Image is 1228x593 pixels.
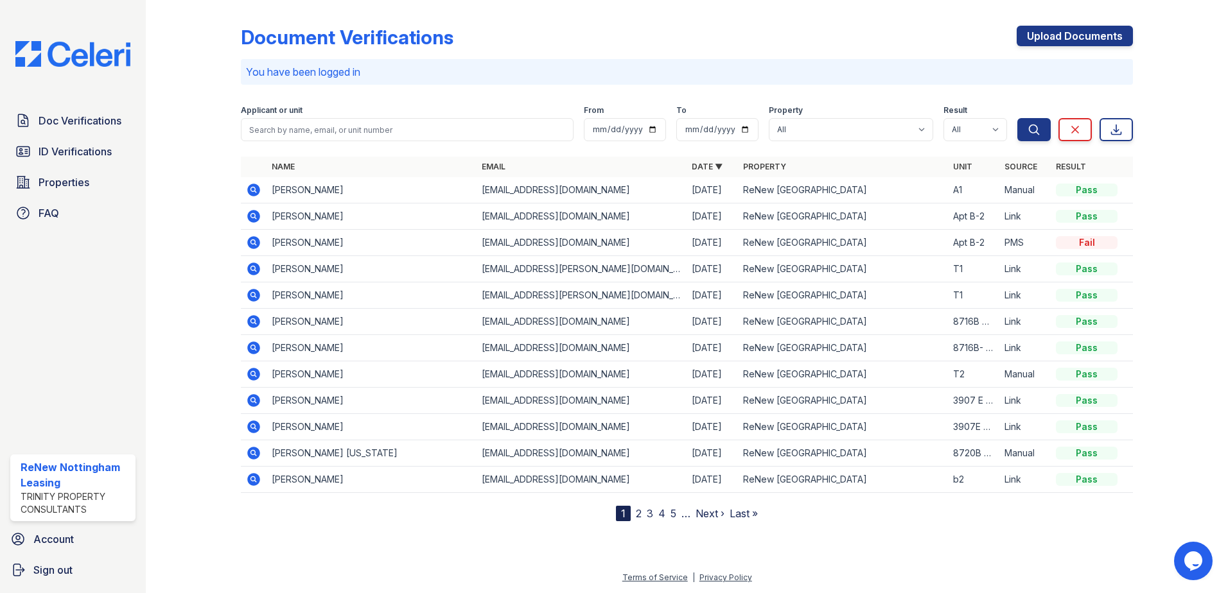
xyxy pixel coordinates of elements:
td: [PERSON_NAME] [267,282,477,309]
td: PMS [999,230,1051,256]
td: [DATE] [687,282,738,309]
td: [EMAIL_ADDRESS][DOMAIN_NAME] [477,361,687,388]
td: [PERSON_NAME] [267,388,477,414]
a: Result [1056,162,1086,171]
div: ReNew Nottingham Leasing [21,460,130,490]
a: Account [5,526,141,552]
td: [PERSON_NAME] [267,335,477,361]
td: [DATE] [687,309,738,335]
td: ReNew [GEOGRAPHIC_DATA] [738,414,948,440]
td: [EMAIL_ADDRESS][DOMAIN_NAME] [477,335,687,361]
td: [DATE] [687,388,738,414]
a: Source [1004,162,1037,171]
a: Properties [10,169,136,195]
a: Privacy Policy [699,572,752,582]
td: [EMAIL_ADDRESS][DOMAIN_NAME] [477,388,687,414]
div: Pass [1056,447,1118,460]
td: [DATE] [687,361,738,388]
td: [EMAIL_ADDRESS][DOMAIN_NAME] [477,440,687,467]
td: [EMAIL_ADDRESS][DOMAIN_NAME] [477,203,687,230]
a: Next › [696,507,724,520]
input: Search by name, email, or unit number [241,118,574,141]
td: [DATE] [687,203,738,230]
td: [PERSON_NAME] [267,256,477,282]
span: Account [33,531,74,547]
td: 3907E B-2 [948,414,999,440]
a: Date ▼ [692,162,723,171]
td: [DATE] [687,467,738,493]
div: 1 [616,506,631,521]
a: Unit [953,162,972,171]
td: [PERSON_NAME] [267,177,477,203]
a: 4 [658,507,665,520]
td: ReNew [GEOGRAPHIC_DATA] [738,309,948,335]
td: [DATE] [687,335,738,361]
a: FAQ [10,200,136,226]
a: 2 [636,507,642,520]
label: Property [769,105,803,116]
td: [EMAIL_ADDRESS][DOMAIN_NAME] [477,230,687,256]
td: [PERSON_NAME] [US_STATE] [267,440,477,467]
a: Terms of Service [622,572,688,582]
td: Link [999,414,1051,440]
div: Trinity Property Consultants [21,490,130,516]
td: 8716B- AptB-2 [948,335,999,361]
td: T2 [948,361,999,388]
a: 5 [671,507,676,520]
td: Apt B-2 [948,203,999,230]
span: ID Verifications [39,144,112,159]
div: Pass [1056,315,1118,328]
td: ReNew [GEOGRAPHIC_DATA] [738,361,948,388]
td: [PERSON_NAME] [267,309,477,335]
td: Link [999,388,1051,414]
td: [PERSON_NAME] [267,203,477,230]
td: [DATE] [687,414,738,440]
a: Sign out [5,557,141,583]
td: Link [999,309,1051,335]
a: Upload Documents [1017,26,1133,46]
div: Pass [1056,262,1118,275]
td: ReNew [GEOGRAPHIC_DATA] [738,335,948,361]
td: [DATE] [687,256,738,282]
div: Pass [1056,394,1118,407]
td: Apt B-2 [948,230,999,256]
td: [PERSON_NAME] [267,361,477,388]
td: ReNew [GEOGRAPHIC_DATA] [738,177,948,203]
td: Manual [999,440,1051,467]
td: T1 [948,282,999,309]
td: ReNew [GEOGRAPHIC_DATA] [738,388,948,414]
td: ReNew [GEOGRAPHIC_DATA] [738,256,948,282]
label: Result [943,105,967,116]
a: Email [482,162,505,171]
div: Pass [1056,289,1118,302]
div: Pass [1056,368,1118,381]
td: [PERSON_NAME] [267,414,477,440]
td: Link [999,256,1051,282]
div: | [692,572,695,582]
td: ReNew [GEOGRAPHIC_DATA] [738,467,948,493]
td: Link [999,203,1051,230]
div: Pass [1056,341,1118,354]
td: 8716B APTB2 [948,309,999,335]
label: From [584,105,604,116]
a: Last » [730,507,758,520]
td: [DATE] [687,440,738,467]
td: 3907 E B-2 [948,388,999,414]
td: Link [999,282,1051,309]
td: 8720B T-1 [948,440,999,467]
iframe: chat widget [1174,542,1215,580]
td: A1 [948,177,999,203]
div: Pass [1056,184,1118,196]
td: [EMAIL_ADDRESS][PERSON_NAME][DOMAIN_NAME] [477,282,687,309]
a: 3 [647,507,653,520]
span: Properties [39,175,89,190]
a: Property [743,162,786,171]
td: [EMAIL_ADDRESS][DOMAIN_NAME] [477,177,687,203]
td: Manual [999,361,1051,388]
td: [EMAIL_ADDRESS][PERSON_NAME][DOMAIN_NAME] [477,256,687,282]
div: Fail [1056,236,1118,249]
span: FAQ [39,205,59,221]
td: b2 [948,467,999,493]
td: Link [999,335,1051,361]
